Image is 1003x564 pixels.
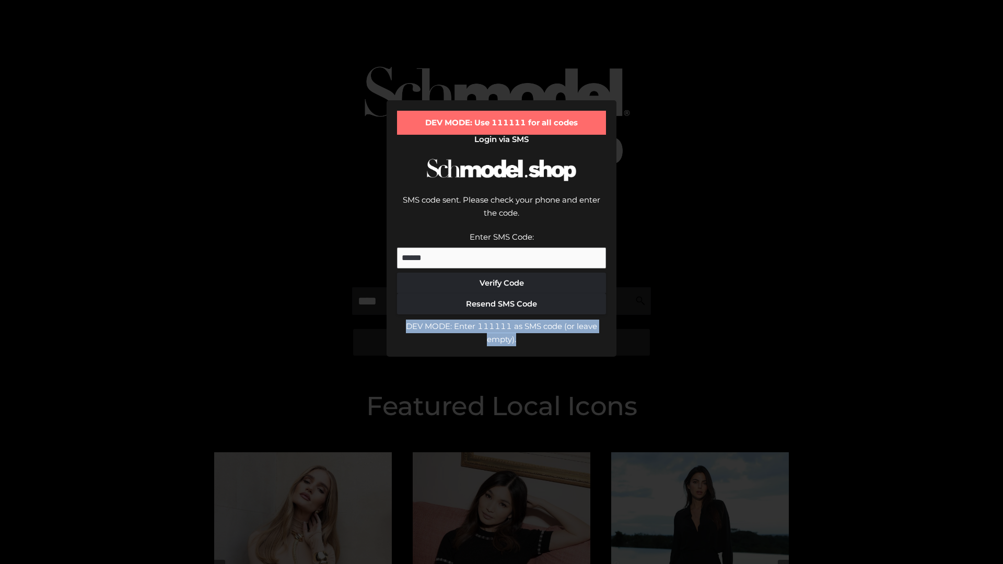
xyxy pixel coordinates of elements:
label: Enter SMS Code: [470,232,534,242]
div: DEV MODE: Use 111111 for all codes [397,111,606,135]
button: Verify Code [397,273,606,293]
img: Schmodel Logo [423,149,580,191]
button: Resend SMS Code [397,293,606,314]
h2: Login via SMS [397,135,606,144]
div: DEV MODE: Enter 111111 as SMS code (or leave empty). [397,320,606,346]
div: SMS code sent. Please check your phone and enter the code. [397,193,606,230]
